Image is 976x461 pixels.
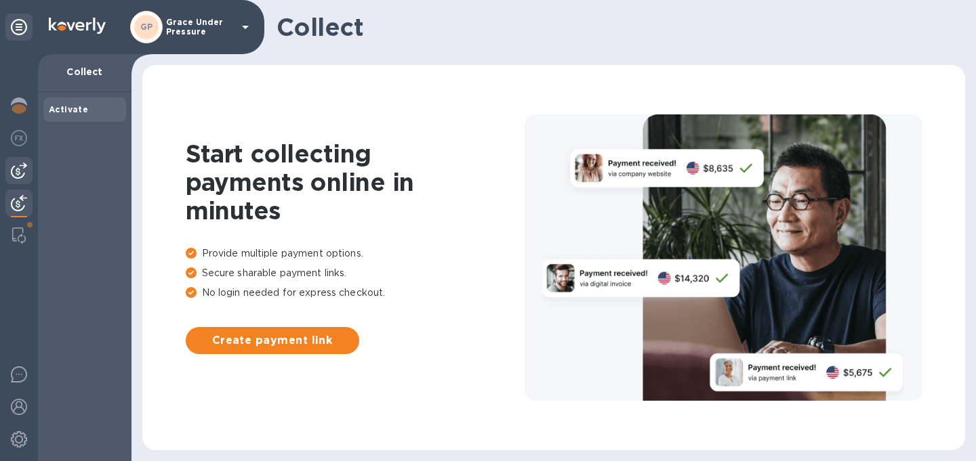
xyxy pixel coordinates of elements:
h1: Start collecting payments online in minutes [186,139,525,225]
p: Secure sharable payment links. [186,266,525,280]
p: Collect [49,65,121,79]
h1: Collect [277,13,954,41]
span: Create payment link [197,332,348,349]
img: Foreign exchange [11,130,27,146]
button: Create payment link [186,327,359,354]
b: Activate [49,104,88,114]
p: No login needed for express checkout. [186,286,525,300]
p: Provide multiple payment options. [186,246,525,261]
div: Unpin categories [5,14,33,41]
img: Logo [49,18,106,34]
b: GP [140,22,153,32]
p: Grace Under Pressure [166,18,234,37]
